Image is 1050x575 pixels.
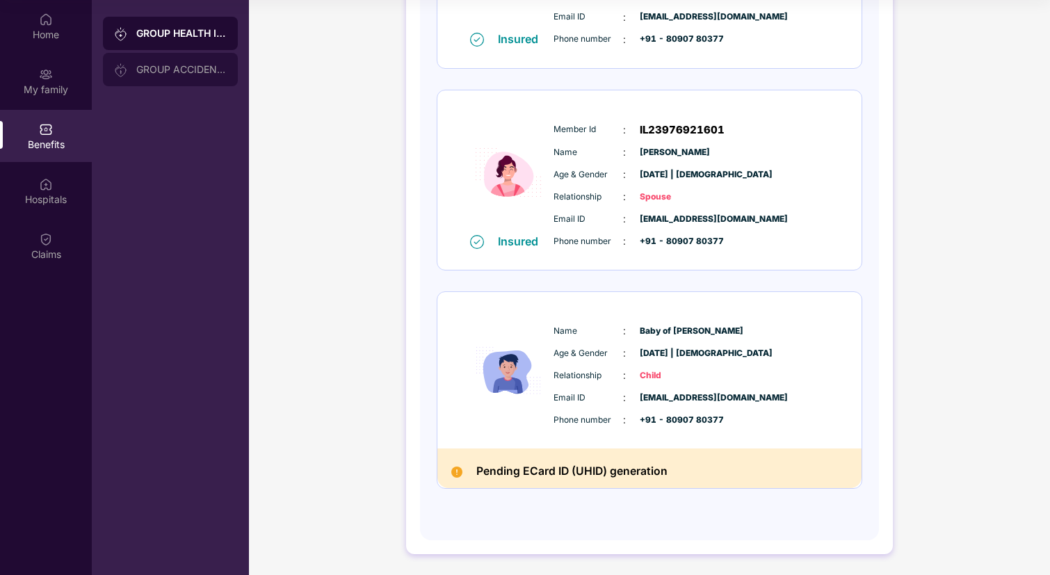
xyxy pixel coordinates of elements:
[39,122,53,136] img: svg+xml;base64,PHN2ZyBpZD0iQmVuZWZpdHMiIHhtbG5zPSJodHRwOi8vd3d3LnczLm9yZy8yMDAwL3N2ZyIgd2lkdGg9Ij...
[640,168,709,181] span: [DATE] | [DEMOGRAPHIC_DATA]
[623,412,626,428] span: :
[39,67,53,81] img: svg+xml;base64,PHN2ZyB3aWR0aD0iMjAiIGhlaWdodD0iMjAiIHZpZXdCb3g9IjAgMCAyMCAyMCIgZmlsbD0ibm9uZSIgeG...
[640,10,709,24] span: [EMAIL_ADDRESS][DOMAIN_NAME]
[640,391,709,405] span: [EMAIL_ADDRESS][DOMAIN_NAME]
[114,27,128,41] img: svg+xml;base64,PHN2ZyB3aWR0aD0iMjAiIGhlaWdodD0iMjAiIHZpZXdCb3g9IjAgMCAyMCAyMCIgZmlsbD0ibm9uZSIgeG...
[623,122,626,138] span: :
[39,177,53,191] img: svg+xml;base64,PHN2ZyBpZD0iSG9zcGl0YWxzIiB4bWxucz0iaHR0cDovL3d3dy53My5vcmcvMjAwMC9zdmciIHdpZHRoPS...
[554,123,623,136] span: Member Id
[623,234,626,249] span: :
[623,10,626,25] span: :
[554,414,623,427] span: Phone number
[623,368,626,383] span: :
[623,32,626,47] span: :
[640,369,709,382] span: Child
[554,391,623,405] span: Email ID
[470,235,484,249] img: svg+xml;base64,PHN2ZyB4bWxucz0iaHR0cDovL3d3dy53My5vcmcvMjAwMC9zdmciIHdpZHRoPSIxNiIgaGVpZ2h0PSIxNi...
[554,191,623,204] span: Relationship
[554,33,623,46] span: Phone number
[554,168,623,181] span: Age & Gender
[467,309,550,432] img: icon
[623,145,626,160] span: :
[623,390,626,405] span: :
[623,211,626,227] span: :
[623,189,626,204] span: :
[554,235,623,248] span: Phone number
[554,347,623,360] span: Age & Gender
[640,414,709,427] span: +91 - 80907 80377
[640,146,709,159] span: [PERSON_NAME]
[554,325,623,338] span: Name
[39,232,53,246] img: svg+xml;base64,PHN2ZyBpZD0iQ2xhaW0iIHhtbG5zPSJodHRwOi8vd3d3LnczLm9yZy8yMDAwL3N2ZyIgd2lkdGg9IjIwIi...
[640,325,709,338] span: Baby of [PERSON_NAME]
[498,32,547,46] div: Insured
[498,234,547,248] div: Insured
[136,26,227,40] div: GROUP HEALTH INSURANCE
[623,167,626,182] span: :
[554,10,623,24] span: Email ID
[554,369,623,382] span: Relationship
[467,111,550,234] img: icon
[640,347,709,360] span: [DATE] | [DEMOGRAPHIC_DATA]
[114,63,128,77] img: svg+xml;base64,PHN2ZyB3aWR0aD0iMjAiIGhlaWdodD0iMjAiIHZpZXdCb3g9IjAgMCAyMCAyMCIgZmlsbD0ibm9uZSIgeG...
[623,346,626,361] span: :
[640,235,709,248] span: +91 - 80907 80377
[554,213,623,226] span: Email ID
[623,323,626,339] span: :
[640,33,709,46] span: +91 - 80907 80377
[640,191,709,204] span: Spouse
[640,213,709,226] span: [EMAIL_ADDRESS][DOMAIN_NAME]
[554,146,623,159] span: Name
[640,122,725,138] span: IL23976921601
[451,467,462,478] img: Pending
[470,33,484,47] img: svg+xml;base64,PHN2ZyB4bWxucz0iaHR0cDovL3d3dy53My5vcmcvMjAwMC9zdmciIHdpZHRoPSIxNiIgaGVpZ2h0PSIxNi...
[39,13,53,26] img: svg+xml;base64,PHN2ZyBpZD0iSG9tZSIgeG1sbnM9Imh0dHA6Ly93d3cudzMub3JnLzIwMDAvc3ZnIiB3aWR0aD0iMjAiIG...
[136,64,227,75] div: GROUP ACCIDENTAL INSURANCE
[476,462,668,481] h2: Pending ECard ID (UHID) generation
